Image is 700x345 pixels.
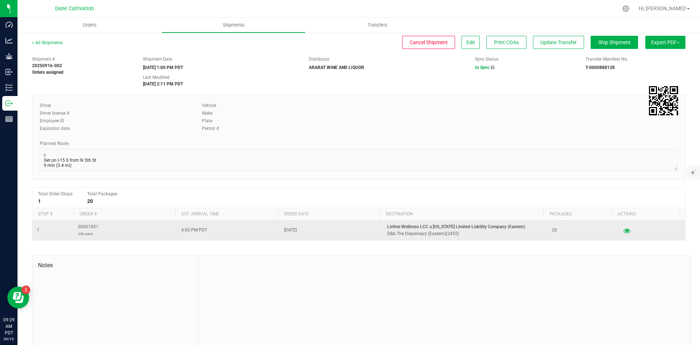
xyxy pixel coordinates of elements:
a: Shipments [162,18,306,33]
a: All Shipments [32,40,63,45]
span: Orders [73,22,106,28]
span: 1 [37,227,39,234]
th: Actions [611,208,680,221]
strong: ARARAT WINE AND LIQUOR [309,65,364,70]
p: 09/19 [3,336,14,342]
strong: 20 [87,198,93,204]
strong: [DATE] 2:11 PM PDT [143,81,183,87]
p: Livfree Wellness LCC a [US_STATE] Limited Liability Company (Eastern) [387,223,543,230]
label: Vehicle [202,102,224,109]
label: Expiration date [40,125,76,132]
span: Print COAs [494,39,519,45]
span: Dune Cultivation [55,5,94,12]
iframe: Resource center unread badge [22,285,30,294]
strong: T-0000888138 [586,65,615,70]
label: Make [202,110,224,116]
button: Update Transfer [533,36,584,49]
inline-svg: Inbound [5,68,13,76]
th: Destination [380,208,543,221]
label: Employee ID [40,118,76,124]
inline-svg: Analytics [5,37,13,44]
span: Hi, [PERSON_NAME]! [639,5,686,11]
span: Edit [466,39,475,45]
label: Transfer Manifest No. [586,56,628,62]
inline-svg: Grow [5,53,13,60]
th: Est. arrival time [175,208,277,221]
span: Total Packages [87,191,117,196]
a: Orders [17,18,162,33]
span: Planned Route [40,141,69,146]
label: Driver [40,102,76,109]
button: Cancel Shipment [402,36,455,49]
inline-svg: Dashboard [5,21,13,28]
th: Stop # [32,208,73,221]
iframe: Resource center [7,287,29,308]
div: Manage settings [621,5,630,12]
strong: Orders assigned [32,70,63,75]
th: Order date [278,208,380,221]
inline-svg: Inventory [5,84,13,91]
label: Distributor [309,56,330,62]
button: Print COAs [486,36,526,49]
label: Shipment Date [143,56,172,62]
label: Last Modified [143,74,170,81]
span: 00001851 [78,223,98,237]
span: Transfers [358,22,397,28]
label: Plate [202,118,224,124]
strong: 20250916-002 [32,63,62,68]
label: Permit # [202,125,224,132]
button: Export PDF [645,36,685,49]
p: 09:29 AM PDT [3,317,14,336]
span: Ship Shipment [598,39,631,45]
span: Shipments [213,22,254,28]
span: Total Order/Stops [38,191,73,196]
strong: 1 [38,198,41,204]
label: Sync Status [475,56,498,62]
strong: [DATE] 1:00 PM PDT [143,65,183,70]
inline-svg: Outbound [5,100,13,107]
span: Cancel Shipment [410,39,448,45]
span: 20 [552,227,557,234]
th: Order # [73,208,175,221]
span: In Sync [475,65,490,70]
span: Shipment # [32,56,132,62]
p: Allocated [78,230,98,237]
inline-svg: Reports [5,115,13,123]
span: Update Transfer [540,39,577,45]
span: 4:00 PM PDT [181,227,207,234]
qrcode: 20250916-002 [649,86,678,115]
p: DBA The Dispensary (Eastern)(2455) [387,230,543,237]
button: Ship Shipment [591,36,638,49]
img: Scan me! [649,86,678,115]
button: Edit [462,36,480,49]
a: Transfers [306,18,450,33]
span: [DATE] [284,227,297,234]
label: Driver license # [40,110,76,116]
span: Export PDF [651,39,680,45]
th: Packages [543,208,611,221]
span: Notes [38,261,192,270]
